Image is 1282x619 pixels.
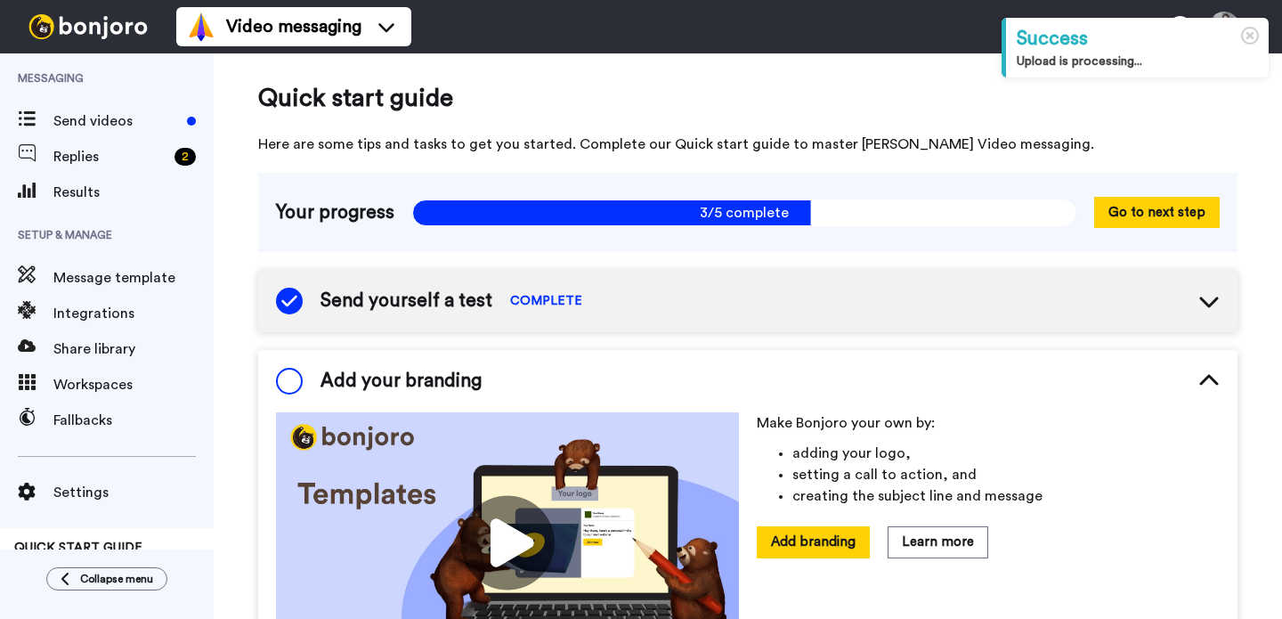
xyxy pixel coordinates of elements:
[53,182,214,203] span: Results
[53,374,214,395] span: Workspaces
[1094,197,1220,228] button: Go to next step
[53,338,214,360] span: Share library
[46,567,167,590] button: Collapse menu
[80,572,153,586] span: Collapse menu
[276,200,394,226] span: Your progress
[226,14,361,39] span: Video messaging
[53,146,167,167] span: Replies
[888,526,988,558] button: Learn more
[792,464,1220,485] li: setting a call to action, and
[1017,53,1258,70] div: Upload is processing...
[174,148,196,166] div: 2
[187,12,215,41] img: vm-color.svg
[792,443,1220,464] li: adding your logo,
[757,526,870,558] button: Add branding
[14,542,142,554] span: QUICK START GUIDE
[757,412,1220,434] p: Make Bonjoro your own by:
[53,110,180,132] span: Send videos
[320,368,482,395] span: Add your branding
[412,200,1076,226] span: 3/5 complete
[1017,25,1258,53] div: Success
[53,482,214,503] span: Settings
[53,303,214,324] span: Integrations
[258,134,1237,155] span: Here are some tips and tasks to get you started. Complete our Quick start guide to master [PERSON...
[792,485,1220,507] li: creating the subject line and message
[53,410,214,431] span: Fallbacks
[320,288,492,314] span: Send yourself a test
[510,292,582,310] span: COMPLETE
[21,14,155,39] img: bj-logo-header-white.svg
[53,267,214,289] span: Message template
[258,80,1237,116] span: Quick start guide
